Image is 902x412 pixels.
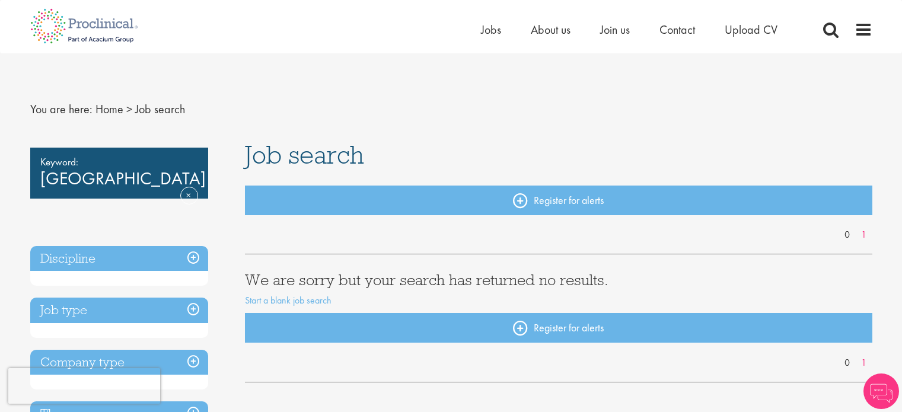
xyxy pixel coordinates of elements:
[245,186,872,215] a: Register for alerts
[135,101,185,117] span: Job search
[725,22,777,37] a: Upload CV
[659,22,695,37] a: Contact
[855,228,872,242] a: 1
[30,298,208,323] h3: Job type
[600,22,630,37] a: Join us
[839,356,856,370] a: 0
[8,368,160,404] iframe: reCAPTCHA
[531,22,570,37] a: About us
[245,313,872,343] a: Register for alerts
[855,356,872,370] a: 1
[126,101,132,117] span: >
[30,246,208,272] h3: Discipline
[30,101,93,117] span: You are here:
[30,148,208,199] div: [GEOGRAPHIC_DATA]
[95,101,123,117] a: breadcrumb link
[40,154,198,170] span: Keyword:
[245,294,332,306] a: Start a blank job search
[30,350,208,375] h3: Company type
[245,139,364,171] span: Job search
[180,187,198,221] a: Remove
[245,272,872,288] h3: We are sorry but your search has returned no results.
[839,228,856,242] a: 0
[481,22,501,37] a: Jobs
[863,373,899,409] img: Chatbot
